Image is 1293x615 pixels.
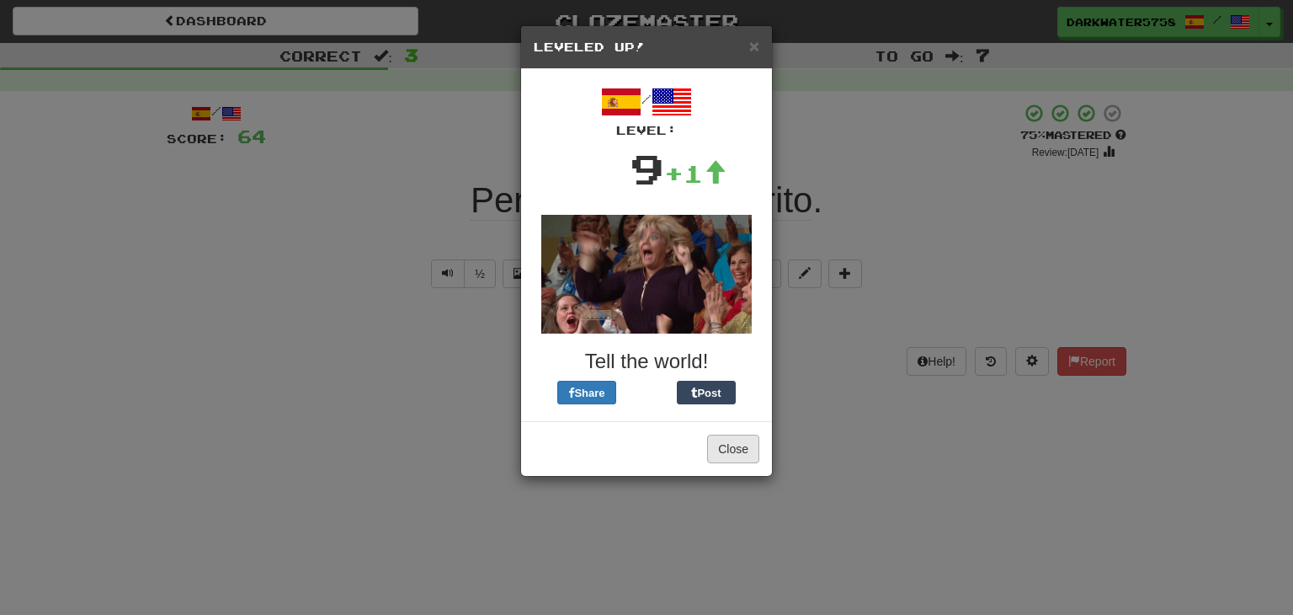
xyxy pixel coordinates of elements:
button: Post [677,381,736,404]
img: happy-lady-c767e5519d6a7a6d241e17537db74d2b6302dbbc2957d4f543dfdf5f6f88f9b5.gif [541,215,752,334]
div: Level: [534,122,759,139]
h3: Tell the world! [534,350,759,372]
iframe: X Post Button [616,381,677,404]
span: × [749,36,759,56]
div: 9 [630,139,664,198]
button: Share [557,381,616,404]
button: Close [749,37,759,55]
div: / [534,82,759,139]
div: +1 [664,157,726,190]
h5: Leveled Up! [534,39,759,56]
button: Close [707,435,759,463]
